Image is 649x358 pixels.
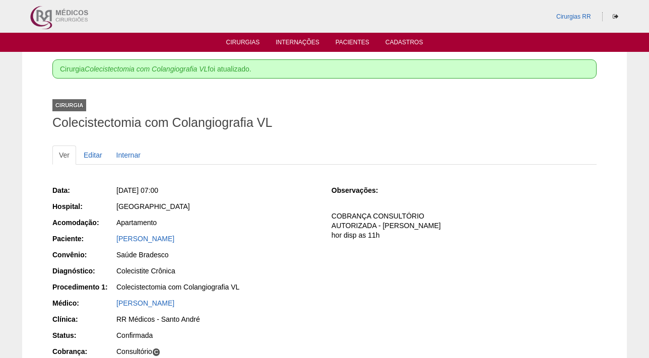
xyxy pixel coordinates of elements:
[116,186,158,194] span: [DATE] 07:00
[332,185,395,195] div: Observações:
[116,201,317,211] div: [GEOGRAPHIC_DATA]
[385,39,423,49] a: Cadastros
[276,39,319,49] a: Internações
[52,218,115,228] div: Acomodação:
[52,250,115,260] div: Convênio:
[52,282,115,292] div: Procedimento 1:
[116,314,317,324] div: RR Médicos - Santo André
[152,348,161,356] span: C
[110,146,147,165] a: Internar
[226,39,260,49] a: Cirurgias
[52,298,115,308] div: Médico:
[116,250,317,260] div: Saúde Bradesco
[116,299,174,307] a: [PERSON_NAME]
[52,314,115,324] div: Clínica:
[52,59,597,79] div: Cirurgia foi atualizado.
[116,330,317,340] div: Confirmada
[52,185,115,195] div: Data:
[116,282,317,292] div: Colecistectomia com Colangiografia VL
[116,266,317,276] div: Colecistite Crônica
[556,13,591,20] a: Cirurgias RR
[116,346,317,356] div: Consultório
[52,201,115,211] div: Hospital:
[77,146,109,165] a: Editar
[613,14,618,20] i: Sair
[52,116,597,129] h1: Colecistectomia com Colangiografia VL
[332,211,597,240] p: COBRANÇA CONSULTÓRIO AUTORIZADA - [PERSON_NAME] hor disp as 11h
[52,146,76,165] a: Ver
[52,346,115,356] div: Cobrança:
[85,65,208,73] em: Colecistectomia com Colangiografia VL
[116,235,174,243] a: [PERSON_NAME]
[116,218,317,228] div: Apartamento
[52,266,115,276] div: Diagnóstico:
[336,39,369,49] a: Pacientes
[52,99,86,111] div: Cirurgia
[52,234,115,244] div: Paciente:
[52,330,115,340] div: Status:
